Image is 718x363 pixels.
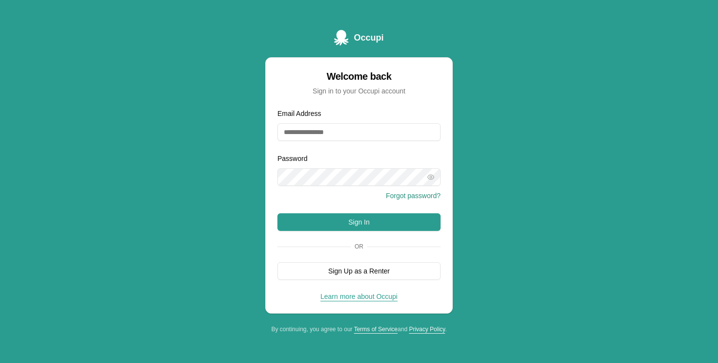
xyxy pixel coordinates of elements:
[354,31,383,45] span: Occupi
[320,293,398,300] a: Learn more about Occupi
[386,191,441,201] button: Forgot password?
[277,213,441,231] button: Sign In
[354,326,398,333] a: Terms of Service
[277,69,441,83] div: Welcome back
[265,325,453,333] div: By continuing, you agree to our and .
[334,30,383,45] a: Occupi
[409,326,445,333] a: Privacy Policy
[277,262,441,280] button: Sign Up as a Renter
[351,243,367,250] span: Or
[277,110,321,117] label: Email Address
[277,86,441,96] div: Sign in to your Occupi account
[277,155,307,162] label: Password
